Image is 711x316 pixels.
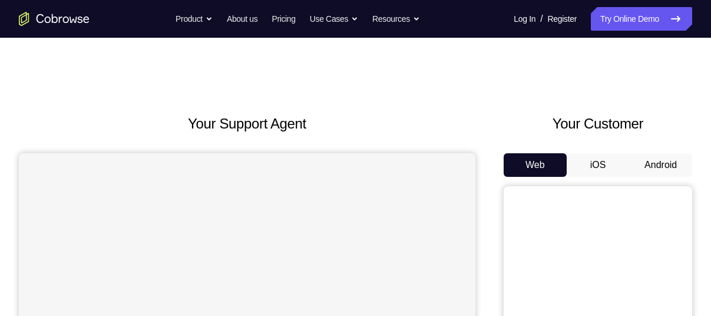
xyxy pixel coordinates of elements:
[514,7,535,31] a: Log In
[629,153,692,177] button: Android
[504,113,692,134] h2: Your Customer
[591,7,692,31] a: Try Online Demo
[19,12,90,26] a: Go to the home page
[19,113,475,134] h2: Your Support Agent
[540,12,543,26] span: /
[227,7,257,31] a: About us
[372,7,420,31] button: Resources
[504,153,567,177] button: Web
[176,7,213,31] button: Product
[310,7,358,31] button: Use Cases
[272,7,295,31] a: Pricing
[548,7,577,31] a: Register
[567,153,630,177] button: iOS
